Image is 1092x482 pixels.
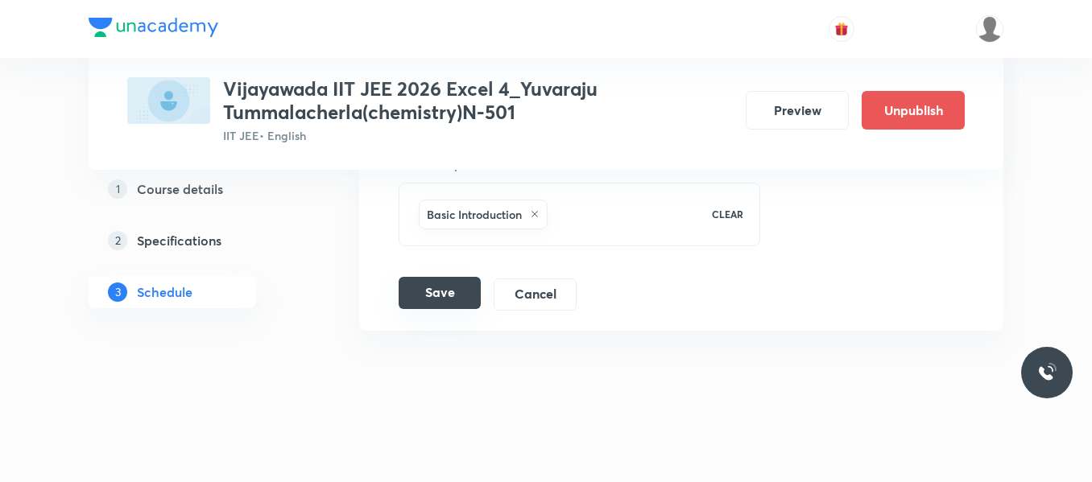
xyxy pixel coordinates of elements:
[108,179,127,199] p: 1
[494,278,577,311] button: Cancel
[862,91,965,130] button: Unpublish
[834,22,849,36] img: avatar
[829,16,854,42] button: avatar
[89,18,218,41] a: Company Logo
[399,277,481,309] button: Save
[137,179,223,199] h5: Course details
[712,207,743,221] p: CLEAR
[427,206,522,223] h6: Basic Introduction
[137,231,221,250] h5: Specifications
[127,77,210,124] img: 1F4FC86A-E930-4B3E-B023-76CA8F1E0A2D_plus.png
[137,282,192,302] h5: Schedule
[223,77,733,124] h3: Vijayawada IIT JEE 2026 Excel 4_Yuvaraju Tummalacherla(chemistry)N-501
[1037,363,1057,382] img: ttu
[89,173,308,205] a: 1Course details
[108,231,127,250] p: 2
[976,15,1003,43] img: Srikanth
[746,91,849,130] button: Preview
[89,18,218,37] img: Company Logo
[89,225,308,257] a: 2Specifications
[108,282,127,302] p: 3
[223,127,733,144] p: IIT JEE • English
